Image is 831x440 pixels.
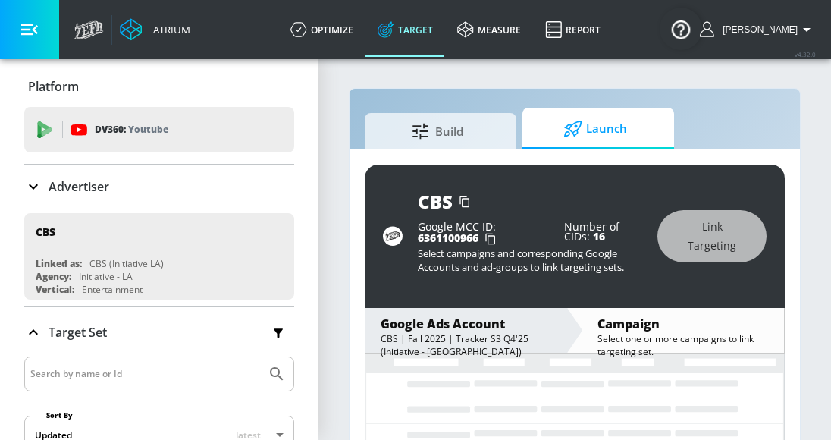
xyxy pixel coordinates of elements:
[597,332,769,358] div: Select one or more campaigns to link targeting set.
[43,410,76,420] label: Sort By
[538,111,653,147] span: Launch
[24,165,294,208] div: Advertiser
[660,8,702,50] button: Open Resource Center
[381,332,552,358] div: CBS | Fall 2025 | Tracker S3 Q4'25 (Initiative - [GEOGRAPHIC_DATA])
[82,283,143,296] div: Entertainment
[89,257,164,270] div: CBS (Initiative LA)
[24,107,294,152] div: DV360: Youtube
[418,247,642,274] p: Select campaigns and corresponding Google Accounts and ad-groups to link targeting sets.
[49,324,107,341] p: Target Set
[597,316,769,332] div: Campaign
[95,121,168,138] p: DV360:
[36,283,74,296] div: Vertical:
[278,2,365,57] a: optimize
[365,2,445,57] a: Target
[36,270,71,283] div: Agency:
[28,78,79,95] p: Platform
[381,316,552,332] div: Google Ads Account
[36,225,55,239] div: CBS
[120,18,190,41] a: Atrium
[593,229,605,244] span: 16
[564,222,642,237] div: Number of CIDs:
[700,20,816,39] button: [PERSON_NAME]
[795,50,816,58] span: v 4.32.0
[418,222,548,237] div: Google MCC ID:
[147,23,190,36] div: Atrium
[24,213,294,300] div: CBSLinked as:CBS (Initiative LA)Agency:Initiative - LAVertical:Entertainment
[380,113,495,149] span: Build
[79,270,133,283] div: Initiative - LA
[128,121,168,137] p: Youtube
[49,178,109,195] p: Advertiser
[418,189,453,214] div: CBS
[24,307,294,357] div: Target Set
[717,24,798,35] span: login as: sarah.ly@zefr.com
[365,308,567,353] div: Google Ads AccountCBS | Fall 2025 | Tracker S3 Q4'25 (Initiative - [GEOGRAPHIC_DATA])
[36,257,82,270] div: Linked as:
[24,65,294,108] div: Platform
[30,364,260,384] input: Search by name or Id
[418,231,478,245] span: 6361100966
[445,2,533,57] a: measure
[533,2,613,57] a: Report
